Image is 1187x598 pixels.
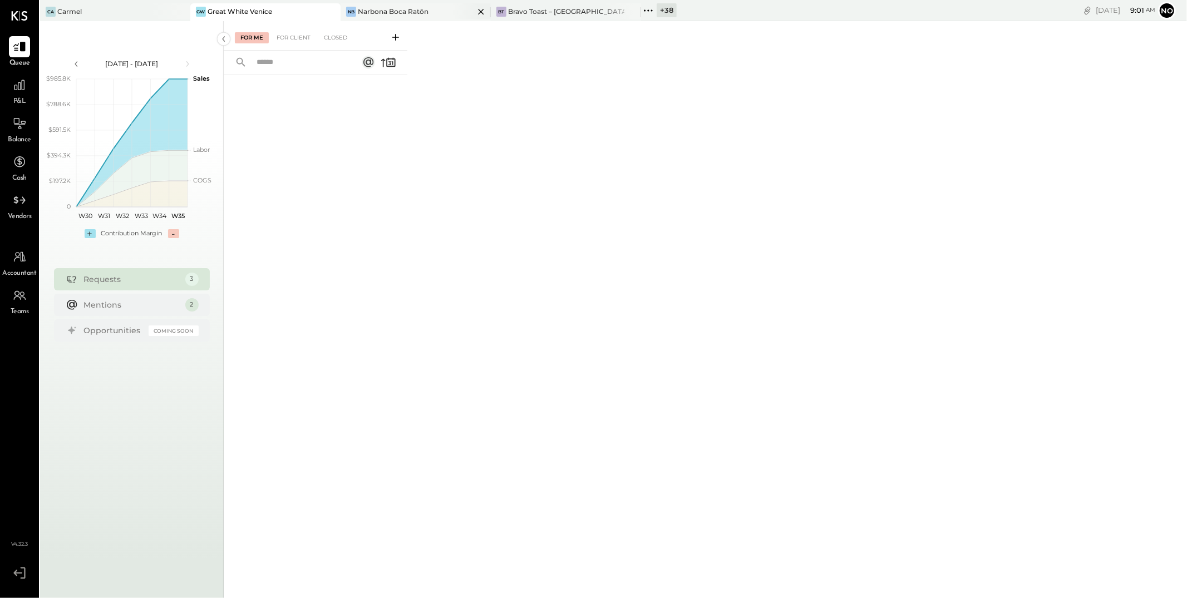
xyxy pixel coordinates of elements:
[193,75,210,82] text: Sales
[193,146,210,154] text: Labor
[134,212,147,220] text: W33
[346,7,356,17] div: NB
[48,126,71,134] text: $591.5K
[496,7,506,17] div: BT
[171,212,185,220] text: W35
[185,298,199,312] div: 2
[46,75,71,82] text: $985.8K
[11,307,29,317] span: Teams
[3,269,37,279] span: Accountant
[318,32,353,43] div: Closed
[149,325,199,336] div: Coming Soon
[1,113,38,145] a: Balance
[84,325,143,336] div: Opportunities
[168,229,179,238] div: -
[13,97,26,107] span: P&L
[85,229,96,238] div: +
[1158,2,1176,19] button: No
[84,299,180,310] div: Mentions
[98,212,110,220] text: W31
[57,7,82,16] div: Carmel
[49,177,71,185] text: $197.2K
[1,75,38,107] a: P&L
[208,7,272,16] div: Great White Venice
[101,229,162,238] div: Contribution Margin
[46,100,71,108] text: $788.6K
[46,7,56,17] div: Ca
[1,36,38,68] a: Queue
[358,7,428,16] div: Narbona Boca Ratōn
[78,212,92,220] text: W30
[12,174,27,184] span: Cash
[271,32,316,43] div: For Client
[235,32,269,43] div: For Me
[1082,4,1093,16] div: copy link
[152,212,167,220] text: W34
[8,212,32,222] span: Vendors
[1,285,38,317] a: Teams
[1,151,38,184] a: Cash
[185,273,199,286] div: 3
[1,190,38,222] a: Vendors
[657,3,677,17] div: + 38
[85,59,179,68] div: [DATE] - [DATE]
[47,151,71,159] text: $394.3K
[1096,5,1155,16] div: [DATE]
[508,7,624,16] div: Bravo Toast – [GEOGRAPHIC_DATA]
[116,212,129,220] text: W32
[9,58,30,68] span: Queue
[193,176,211,184] text: COGS
[1,246,38,279] a: Accountant
[67,202,71,210] text: 0
[196,7,206,17] div: GW
[84,274,180,285] div: Requests
[8,135,31,145] span: Balance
